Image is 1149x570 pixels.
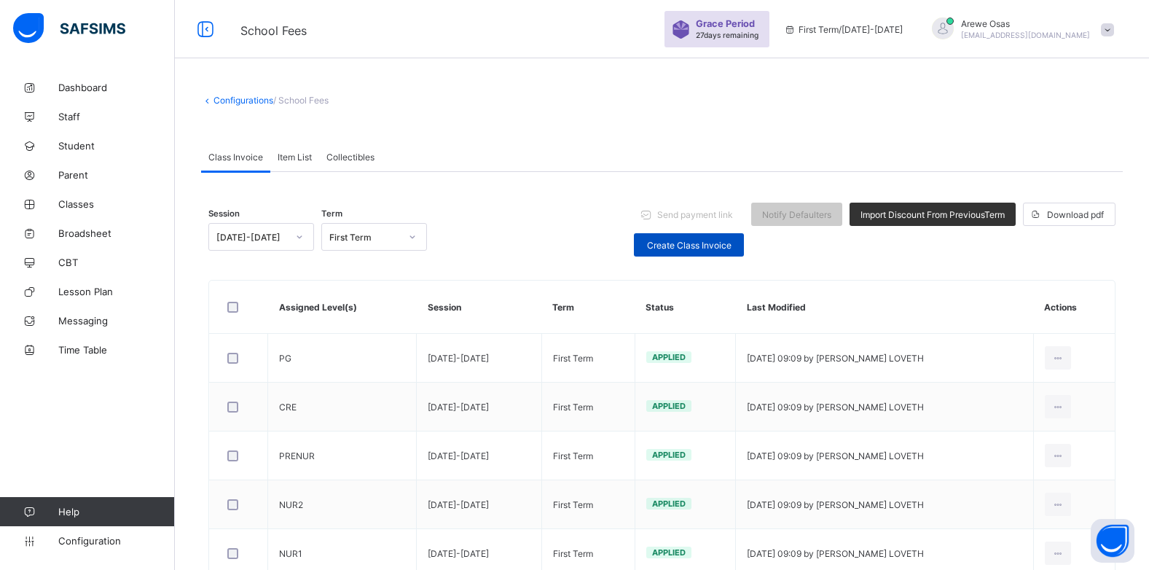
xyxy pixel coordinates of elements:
span: Applied [652,401,686,411]
span: Dashboard [58,82,175,93]
span: School Fees [240,23,307,38]
td: [DATE]-[DATE] [417,383,541,432]
span: Session [208,208,240,219]
div: First Term [329,232,400,243]
th: Session [417,281,541,334]
span: Student [58,140,175,152]
td: PRENUR [268,432,417,480]
span: Parent [58,169,175,181]
span: Notify Defaulters [762,209,831,220]
th: Term [541,281,635,334]
th: Actions [1033,281,1115,334]
td: [DATE] 09:09 by [PERSON_NAME] LOVETH [736,432,1033,480]
span: Messaging [58,315,175,327]
span: Time Table [58,344,175,356]
span: Applied [652,499,686,509]
td: [DATE]-[DATE] [417,480,541,529]
td: [DATE] 09:09 by [PERSON_NAME] LOVETH [736,334,1033,383]
img: safsims [13,13,125,44]
td: [DATE]-[DATE] [417,334,541,383]
td: First Term [541,334,635,383]
td: First Term [541,432,635,480]
span: Arewe Osas [961,18,1090,29]
td: CRE [268,383,417,432]
span: session/term information [784,24,903,35]
span: Applied [652,450,686,460]
span: Download pdf [1047,209,1104,220]
span: Item List [278,152,312,163]
span: Staff [58,111,175,122]
td: First Term [541,480,635,529]
td: [DATE] 09:09 by [PERSON_NAME] LOVETH [736,383,1033,432]
a: Configurations [213,95,273,106]
span: [EMAIL_ADDRESS][DOMAIN_NAME] [961,31,1090,39]
td: [DATE] 09:09 by [PERSON_NAME] LOVETH [736,480,1033,529]
td: NUR2 [268,480,417,529]
span: Applied [652,352,686,362]
td: PG [268,334,417,383]
span: CBT [58,257,175,268]
th: Status [635,281,736,334]
span: 27 days remaining [696,31,758,39]
span: Term [321,208,342,219]
div: [DATE]-[DATE] [216,232,287,243]
span: Applied [652,547,686,558]
span: Broadsheet [58,227,175,239]
span: Help [58,506,174,518]
span: Grace Period [696,18,755,29]
span: Classes [58,198,175,210]
th: Assigned Level(s) [268,281,417,334]
span: Collectibles [326,152,374,163]
span: Configuration [58,535,174,547]
img: sticker-purple.71386a28dfed39d6af7621340158ba97.svg [672,20,690,39]
span: Lesson Plan [58,286,175,297]
span: Send payment link [657,209,733,220]
span: Import Discount From Previous Term [860,209,1005,220]
div: AreweOsas [917,17,1121,42]
span: Class Invoice [208,152,263,163]
td: First Term [541,383,635,432]
span: Create Class Invoice [645,240,733,251]
td: [DATE]-[DATE] [417,432,541,480]
button: Open asap [1091,519,1134,563]
span: / School Fees [273,95,329,106]
th: Last Modified [736,281,1033,334]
